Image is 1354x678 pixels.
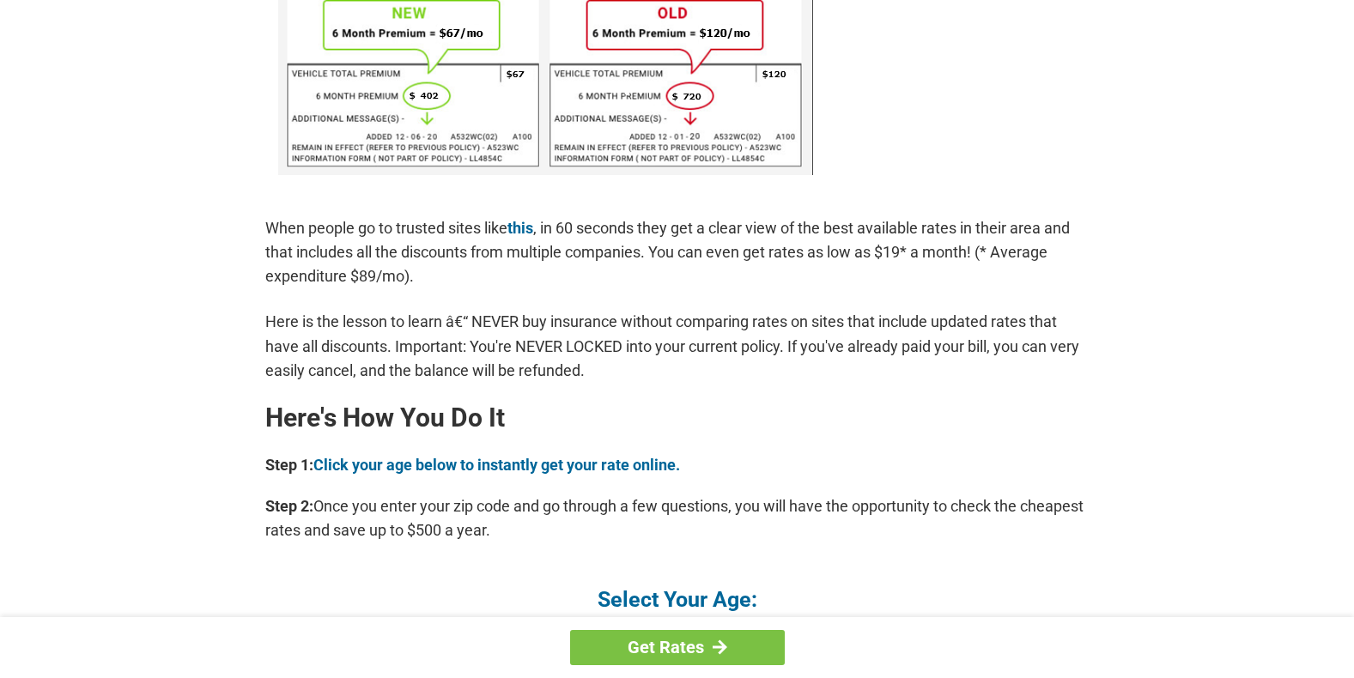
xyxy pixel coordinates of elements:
a: Click your age below to instantly get your rate online. [313,456,680,474]
p: When people go to trusted sites like , in 60 seconds they get a clear view of the best available ... [265,216,1090,288]
b: Step 2: [265,497,313,515]
b: Step 1: [265,456,313,474]
a: this [507,219,533,237]
h4: Select Your Age: [265,585,1090,614]
p: Once you enter your zip code and go through a few questions, you will have the opportunity to che... [265,494,1090,542]
p: Here is the lesson to learn â€“ NEVER buy insurance without comparing rates on sites that include... [265,310,1090,382]
a: Get Rates [570,630,785,665]
h2: Here's How You Do It [265,404,1090,432]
